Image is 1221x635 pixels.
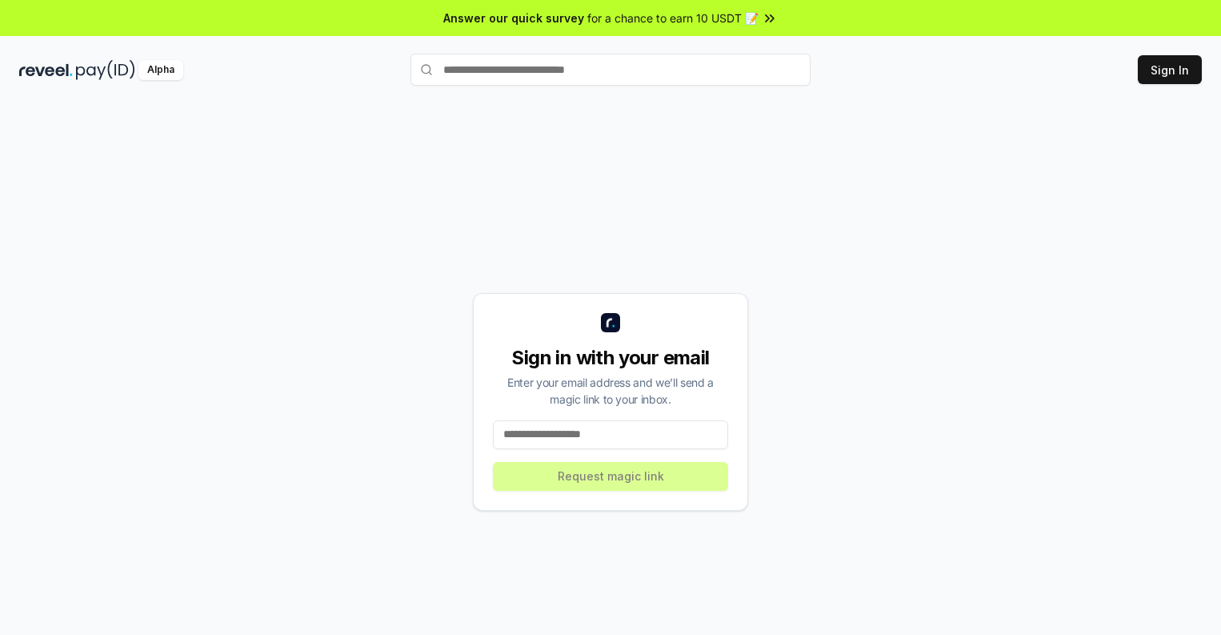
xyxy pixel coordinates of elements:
[1138,55,1202,84] button: Sign In
[601,313,620,332] img: logo_small
[76,60,135,80] img: pay_id
[443,10,584,26] span: Answer our quick survey
[138,60,183,80] div: Alpha
[493,345,728,371] div: Sign in with your email
[587,10,759,26] span: for a chance to earn 10 USDT 📝
[19,60,73,80] img: reveel_dark
[493,374,728,408] div: Enter your email address and we’ll send a magic link to your inbox.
